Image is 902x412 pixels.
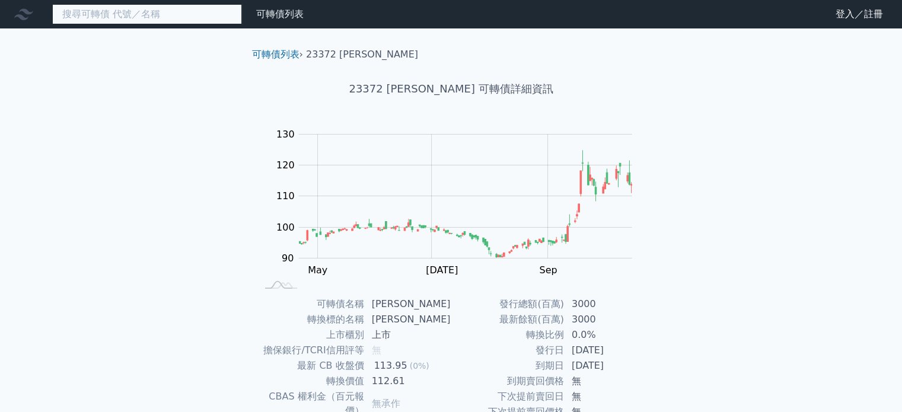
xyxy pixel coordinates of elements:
[565,358,646,373] td: [DATE]
[565,343,646,358] td: [DATE]
[243,81,660,97] h1: 23372 [PERSON_NAME] 可轉債詳細資訊
[565,373,646,389] td: 無
[451,312,565,327] td: 最新餘額(百萬)
[565,389,646,404] td: 無
[451,373,565,389] td: 到期賣回價格
[565,312,646,327] td: 3000
[426,264,458,276] tspan: [DATE]
[826,5,893,24] a: 登入／註冊
[565,296,646,312] td: 3000
[257,327,365,343] td: 上市櫃別
[257,373,365,389] td: 轉換價值
[451,358,565,373] td: 到期日
[372,398,400,409] span: 無承作
[365,373,451,389] td: 112.61
[257,358,365,373] td: 最新 CB 收盤價
[451,389,565,404] td: 下次提前賣回日
[276,129,295,140] tspan: 130
[256,8,304,20] a: 可轉債列表
[451,343,565,358] td: 發行日
[257,296,365,312] td: 可轉債名稱
[252,49,299,60] a: 可轉債列表
[276,159,295,171] tspan: 120
[451,327,565,343] td: 轉換比例
[282,253,294,264] tspan: 90
[306,47,418,62] li: 23372 [PERSON_NAME]
[257,312,365,327] td: 轉換標的名稱
[270,129,649,301] g: Chart
[52,4,242,24] input: 搜尋可轉債 代號／名稱
[257,343,365,358] td: 擔保銀行/TCRI信用評等
[372,359,410,373] div: 113.95
[365,296,451,312] td: [PERSON_NAME]
[308,264,327,276] tspan: May
[372,344,381,356] span: 無
[276,222,295,233] tspan: 100
[410,361,429,371] span: (0%)
[365,327,451,343] td: 上市
[365,312,451,327] td: [PERSON_NAME]
[451,296,565,312] td: 發行總額(百萬)
[276,190,295,202] tspan: 110
[539,264,557,276] tspan: Sep
[252,47,303,62] li: ›
[565,327,646,343] td: 0.0%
